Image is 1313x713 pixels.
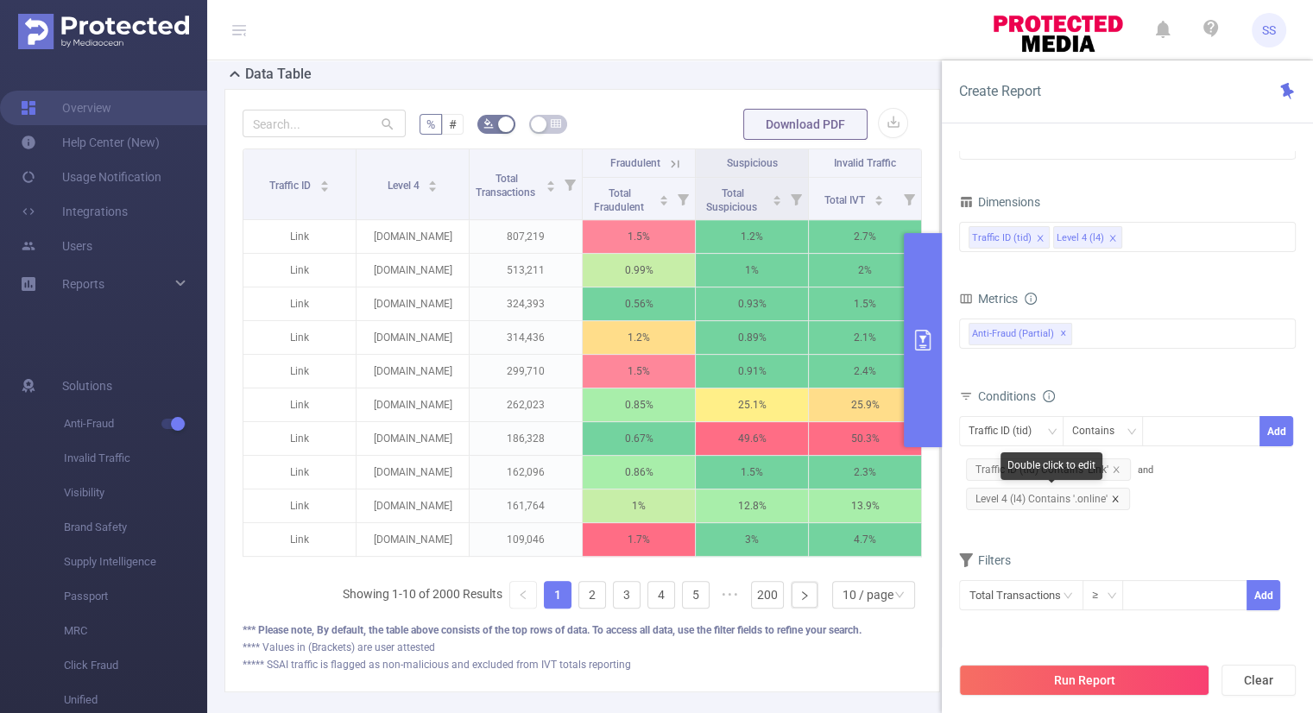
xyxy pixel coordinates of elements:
a: Usage Notification [21,160,161,194]
p: 1.5% [809,287,921,320]
h2: Data Table [245,64,312,85]
p: 162,096 [470,456,582,489]
span: Anti-Fraud [64,407,207,441]
p: 0.99% [583,254,695,287]
p: [DOMAIN_NAME] [357,220,469,253]
p: 25.1% [696,388,808,421]
div: Traffic ID (tid) [972,227,1032,249]
p: Link [243,422,356,455]
span: Anti-Fraud (partial) [969,323,1072,345]
li: Level 4 (l4) [1053,226,1122,249]
span: MRC [64,614,207,648]
div: Double click to edit [1001,452,1102,480]
p: 2.4% [809,355,921,388]
i: icon: info-circle [1025,293,1037,305]
p: [DOMAIN_NAME] [357,287,469,320]
div: Sort [659,192,669,203]
div: Sort [319,178,330,188]
p: [DOMAIN_NAME] [357,422,469,455]
div: 10 / page [843,582,893,608]
p: [DOMAIN_NAME] [357,321,469,354]
span: Level 4 (l4) Contains '.online' [966,488,1130,510]
span: Invalid Traffic [64,441,207,476]
span: Total Transactions [476,173,538,199]
i: icon: down [1127,426,1137,439]
span: Traffic ID (tid) Contains 'Link' [966,458,1131,481]
p: 49.6% [696,422,808,455]
p: Link [243,523,356,556]
i: icon: close [1108,234,1117,244]
li: 1 [544,581,571,609]
p: 0.67% [583,422,695,455]
a: 5 [683,582,709,608]
p: 1% [583,489,695,522]
li: Next 5 Pages [716,581,744,609]
p: 161,764 [470,489,582,522]
i: icon: close [1036,234,1045,244]
i: icon: info-circle [1043,390,1055,402]
i: icon: caret-down [773,199,782,204]
a: Integrations [21,194,128,229]
p: Link [243,388,356,421]
span: Solutions [62,369,112,403]
span: ✕ [1060,324,1067,344]
i: icon: down [1107,590,1117,603]
p: 50.3% [809,422,921,455]
a: Users [21,229,92,263]
a: 2 [579,582,605,608]
span: # [449,117,457,131]
p: 513,211 [470,254,582,287]
a: Overview [21,91,111,125]
span: Suspicious [727,157,778,169]
i: icon: down [894,590,905,602]
span: Traffic ID [269,180,313,192]
i: icon: caret-down [319,185,329,190]
div: Sort [427,178,438,188]
span: Metrics [959,292,1018,306]
span: Level 4 [388,180,422,192]
i: icon: caret-down [660,199,669,204]
span: Total IVT [824,194,868,206]
li: Next Page [791,581,818,609]
i: icon: caret-down [546,185,556,190]
li: 200 [751,581,784,609]
p: 324,393 [470,287,582,320]
button: Add [1247,580,1280,610]
p: 2% [809,254,921,287]
p: 1.5% [696,456,808,489]
div: ***** SSAI traffic is flagged as non-malicious and excluded from IVT totals reporting [243,657,922,672]
p: 13.9% [809,489,921,522]
p: Link [243,254,356,287]
li: 4 [647,581,675,609]
span: Fraudulent [610,157,660,169]
i: icon: down [1047,426,1057,439]
div: Contains [1072,417,1127,445]
p: 1.7% [583,523,695,556]
a: 3 [614,582,640,608]
div: Traffic ID (tid) [969,417,1044,445]
p: 0.85% [583,388,695,421]
span: Invalid Traffic [834,157,896,169]
i: icon: caret-down [428,185,438,190]
p: Link [243,287,356,320]
a: Reports [62,267,104,301]
p: [DOMAIN_NAME] [357,456,469,489]
a: 200 [752,582,783,608]
i: icon: caret-up [546,178,556,183]
p: 2.7% [809,220,921,253]
p: 1% [696,254,808,287]
a: 4 [648,582,674,608]
button: Add [1259,416,1293,446]
input: Search... [243,110,406,137]
span: % [426,117,435,131]
a: Help Center (New) [21,125,160,160]
span: Reports [62,277,104,291]
li: 3 [613,581,641,609]
span: Visibility [64,476,207,510]
span: Filters [959,553,1011,567]
p: 0.86% [583,456,695,489]
i: Filter menu [558,149,582,219]
span: ••• [716,581,744,609]
i: icon: caret-up [773,192,782,198]
p: [DOMAIN_NAME] [357,489,469,522]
